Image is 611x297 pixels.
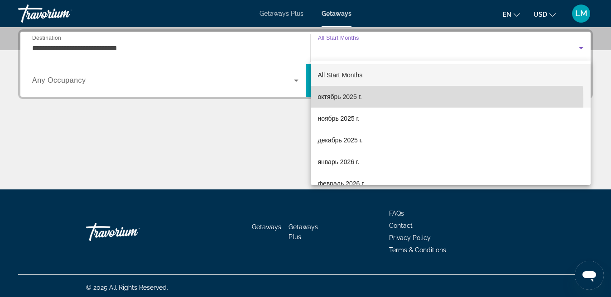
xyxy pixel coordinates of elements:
[318,178,365,189] span: февраль 2026 г.
[318,135,363,146] span: декабрь 2025 г.
[575,261,604,290] iframe: Кнопка запуска окна обмена сообщениями
[318,156,360,167] span: январь 2026 г.
[318,91,362,102] span: октябрь 2025 г.
[318,71,363,79] span: All Start Months
[318,113,360,124] span: ноябрь 2025 г.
